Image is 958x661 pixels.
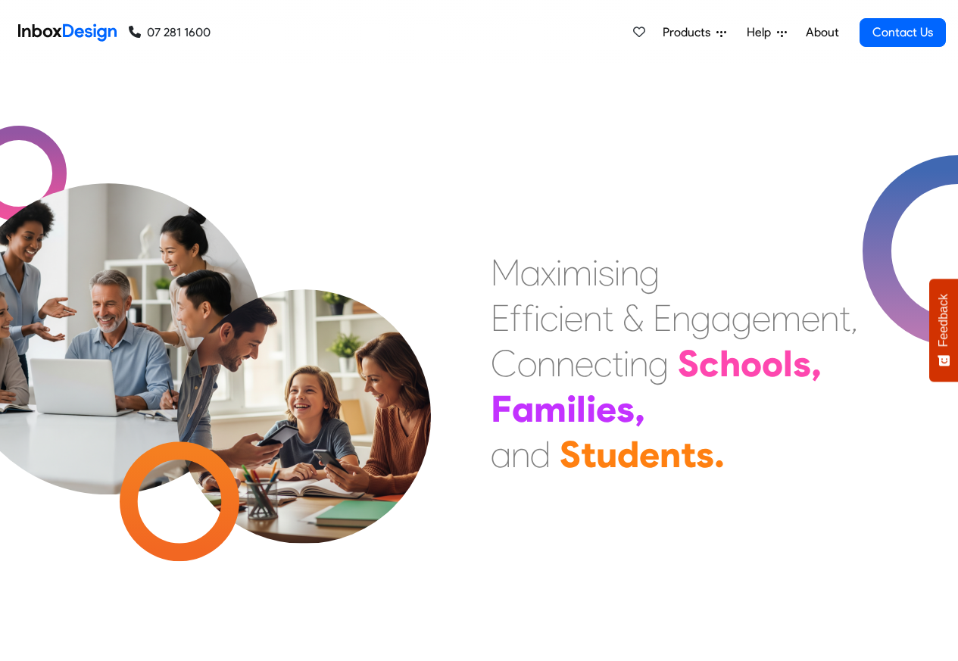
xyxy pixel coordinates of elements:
div: n [620,250,639,295]
div: c [540,295,558,341]
div: d [617,432,639,477]
div: s [793,341,811,386]
div: i [623,341,629,386]
div: s [598,250,614,295]
div: g [639,250,660,295]
div: f [510,295,522,341]
div: l [576,386,586,432]
div: u [596,432,617,477]
div: n [556,341,575,386]
div: n [820,295,839,341]
div: g [691,295,711,341]
a: Products [657,17,732,48]
div: C [491,341,517,386]
div: n [583,295,602,341]
a: Contact Us [860,18,946,47]
div: d [530,432,551,477]
div: e [564,295,583,341]
div: n [537,341,556,386]
div: i [556,250,562,295]
div: m [534,386,566,432]
div: e [752,295,771,341]
div: E [491,295,510,341]
div: i [592,250,598,295]
a: 07 281 1600 [129,23,211,42]
div: S [560,432,581,477]
div: a [520,250,541,295]
div: f [522,295,534,341]
div: i [558,295,564,341]
div: o [741,341,762,386]
span: Products [663,23,716,42]
div: a [512,386,534,432]
div: F [491,386,512,432]
div: m [771,295,801,341]
img: parents_with_child.png [145,226,463,544]
div: & [623,295,644,341]
div: n [629,341,648,386]
div: e [575,341,594,386]
div: n [511,432,530,477]
button: Feedback - Show survey [929,279,958,382]
div: g [732,295,752,341]
div: o [517,341,537,386]
div: e [596,386,616,432]
div: Maximising Efficient & Engagement, Connecting Schools, Families, and Students. [491,250,858,477]
div: a [711,295,732,341]
div: a [491,432,511,477]
div: i [566,386,576,432]
div: e [639,432,660,477]
div: . [714,432,725,477]
div: e [801,295,820,341]
div: i [534,295,540,341]
div: i [586,386,596,432]
div: , [811,341,822,386]
div: S [678,341,699,386]
div: x [541,250,556,295]
div: , [850,295,858,341]
a: About [801,17,843,48]
div: n [660,432,681,477]
div: E [653,295,672,341]
div: t [839,295,850,341]
div: t [612,341,623,386]
div: c [699,341,719,386]
div: , [635,386,645,432]
span: Feedback [937,294,950,347]
div: g [648,341,669,386]
div: s [696,432,714,477]
div: c [594,341,612,386]
div: o [762,341,783,386]
div: t [681,432,696,477]
div: t [602,295,613,341]
div: i [614,250,620,295]
div: M [491,250,520,295]
div: l [783,341,793,386]
span: Help [747,23,777,42]
a: Help [741,17,793,48]
div: m [562,250,592,295]
div: t [581,432,596,477]
div: h [719,341,741,386]
div: s [616,386,635,432]
div: n [672,295,691,341]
